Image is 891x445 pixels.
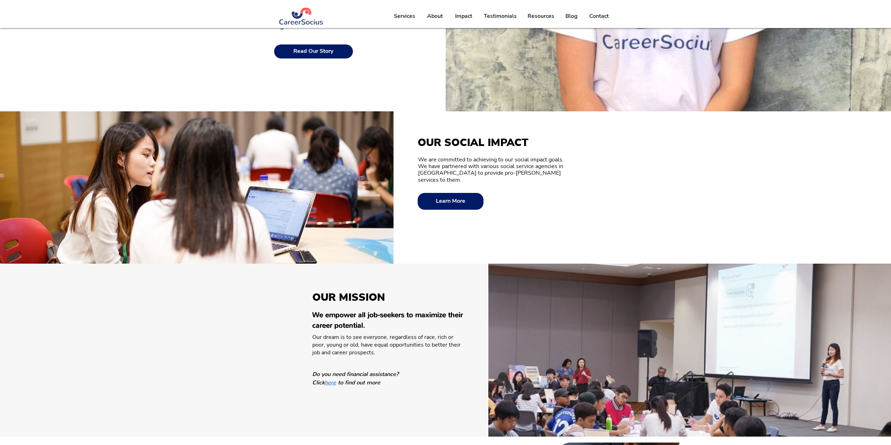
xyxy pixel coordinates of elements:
[418,156,564,184] span: We are committed to achieving to our social impact goals. We have partnered with various social s...
[560,7,583,25] a: Blog
[312,379,380,386] span: Click to find out more
[421,7,449,25] a: About
[583,7,614,25] a: Contact
[562,7,581,25] p: Blog
[449,7,478,25] a: Impact
[452,7,476,25] p: Impact
[312,370,399,378] span: Do you need financial assistance?
[279,8,324,25] img: Logo Blue (#283972) png.png
[390,7,419,25] p: Services
[293,48,333,55] span: Read Our Story
[586,7,612,25] p: Contact
[312,333,463,356] p: Our dream is to see everyone, regardless of race, rich or poor, young or old, have equal opportun...
[424,7,446,25] p: About
[274,44,353,58] a: Read Our Story
[480,7,520,25] p: Testimonials
[312,310,463,330] span: We empower all job-seekers to maximize their career potential.
[478,7,522,25] a: Testimonials
[418,135,528,150] span: OUR SOCIAL IMPACT
[436,198,465,204] span: Learn More
[522,7,560,25] a: Resources
[524,7,558,25] p: Resources
[388,7,614,25] nav: Site
[418,193,483,210] a: Learn More
[388,7,421,25] a: Services
[312,290,385,305] span: OUR MISSION
[325,379,336,386] a: here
